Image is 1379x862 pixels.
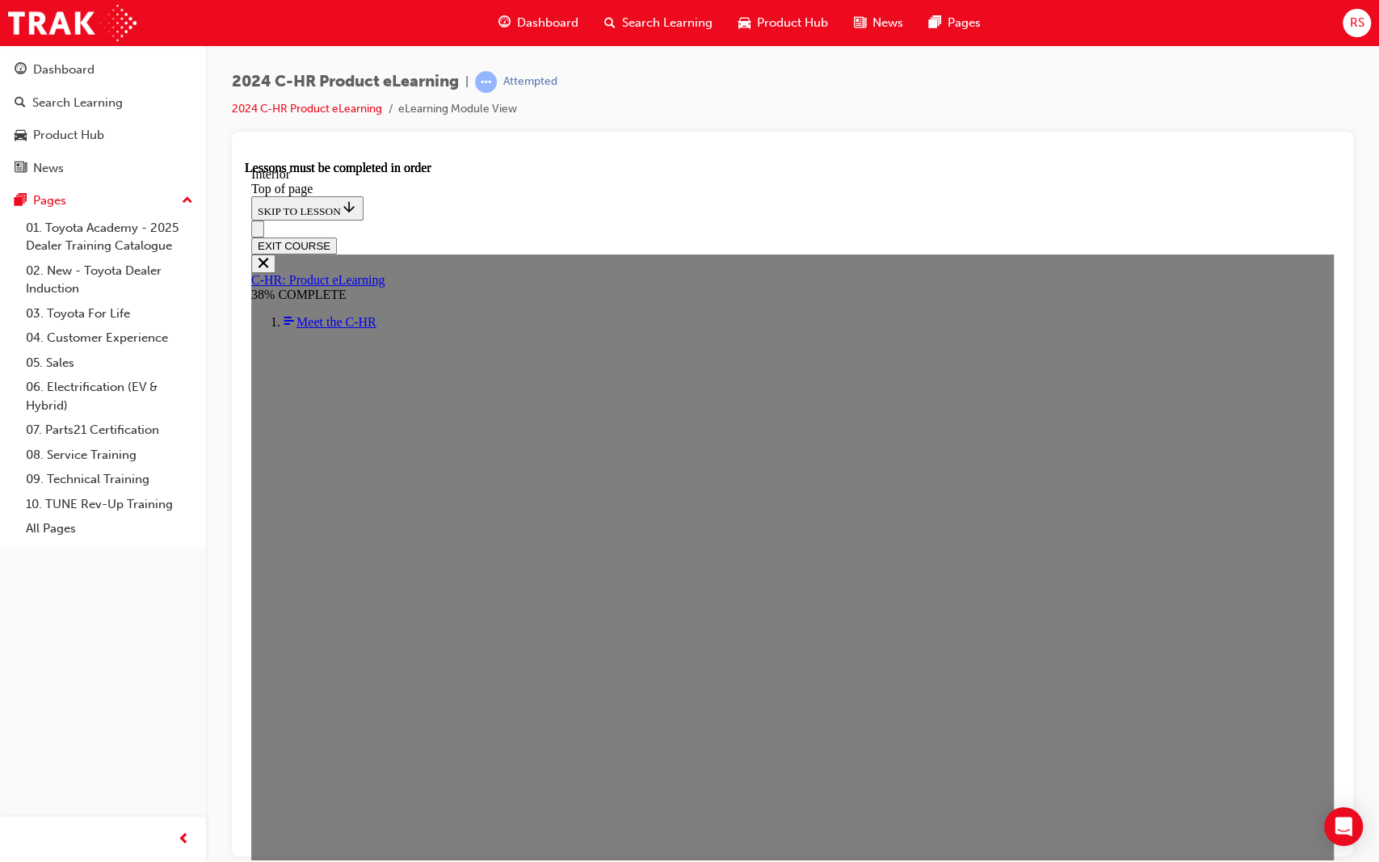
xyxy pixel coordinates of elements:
[498,13,511,33] span: guage-icon
[841,6,916,40] a: news-iconNews
[19,301,200,326] a: 03. Toyota For Life
[757,14,828,32] span: Product Hub
[32,94,123,112] div: Search Learning
[19,326,200,351] a: 04. Customer Experience
[738,13,750,33] span: car-icon
[6,55,200,85] a: Dashboard
[33,159,64,178] div: News
[916,6,994,40] a: pages-iconPages
[854,13,866,33] span: news-icon
[13,44,112,57] span: SKIP TO LESSON
[6,6,1089,21] div: Interior
[6,60,19,77] button: Open navigation menu
[6,127,1089,141] div: 38% COMPLETE
[15,194,27,208] span: pages-icon
[503,74,557,90] div: Attempted
[15,96,26,111] span: search-icon
[1324,807,1363,846] div: Open Intercom Messenger
[19,418,200,443] a: 07. Parts21 Certification
[6,88,200,118] a: Search Learning
[465,73,469,91] span: |
[725,6,841,40] a: car-iconProduct Hub
[33,126,104,145] div: Product Hub
[15,63,27,78] span: guage-icon
[1349,14,1364,32] span: RS
[475,71,497,93] span: learningRecordVerb_ATTEMPT-icon
[19,375,200,418] a: 06. Electrification (EV & Hybrid)
[19,216,200,259] a: 01. Toyota Academy - 2025 Dealer Training Catalogue
[178,830,190,850] span: prev-icon
[19,443,200,468] a: 08. Service Training
[398,100,517,119] li: eLearning Module View
[591,6,725,40] a: search-iconSearch Learning
[604,13,616,33] span: search-icon
[19,351,200,376] a: 05. Sales
[929,13,941,33] span: pages-icon
[19,516,200,541] a: All Pages
[6,153,200,183] a: News
[182,191,193,212] span: up-icon
[6,52,200,186] button: DashboardSearch LearningProduct HubNews
[948,14,981,32] span: Pages
[6,112,140,126] a: C-HR: Product eLearning
[6,36,119,60] button: SKIP TO LESSON
[19,492,200,517] a: 10. TUNE Rev-Up Training
[6,77,92,94] button: EXIT COURSE
[8,5,137,41] img: Trak
[232,73,459,91] span: 2024 C-HR Product eLearning
[6,94,31,112] button: Close navigation menu
[33,61,95,79] div: Dashboard
[6,186,200,216] button: Pages
[33,191,66,210] div: Pages
[1343,9,1371,37] button: RS
[15,162,27,176] span: news-icon
[19,467,200,492] a: 09. Technical Training
[622,14,713,32] span: Search Learning
[6,94,1089,141] section: Course Information
[6,120,200,150] a: Product Hub
[6,21,1089,36] div: Top of page
[486,6,591,40] a: guage-iconDashboard
[15,128,27,143] span: car-icon
[872,14,903,32] span: News
[517,14,578,32] span: Dashboard
[232,102,382,116] a: 2024 C-HR Product eLearning
[19,259,200,301] a: 02. New - Toyota Dealer Induction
